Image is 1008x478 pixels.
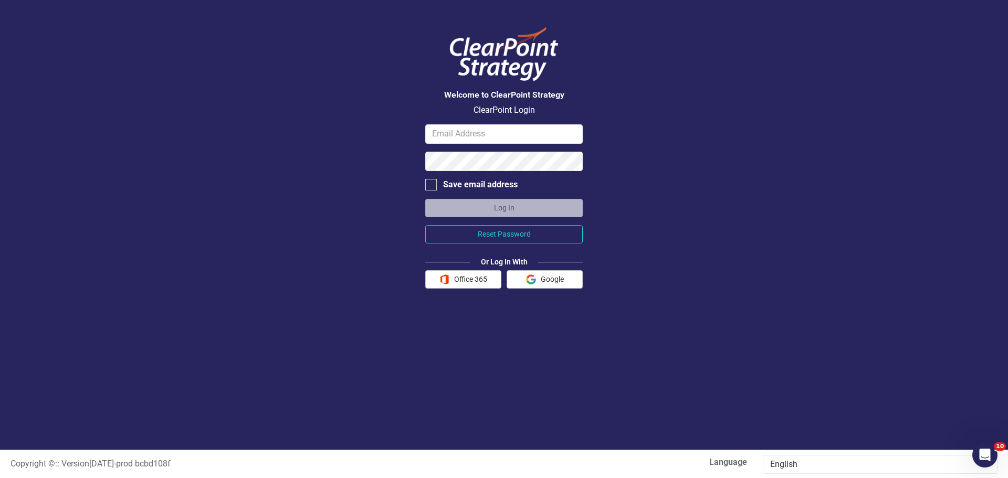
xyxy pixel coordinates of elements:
[441,21,567,88] img: ClearPoint Logo
[443,179,518,191] div: Save email address
[526,274,536,284] img: Google
[425,199,583,217] button: Log In
[425,225,583,243] button: Reset Password
[439,274,449,284] img: Office 365
[10,459,55,469] span: Copyright ©
[425,90,583,100] h3: Welcome to ClearPoint Strategy
[512,456,747,469] label: Language
[507,270,583,289] button: Google
[3,458,504,470] div: :: Version [DATE] - prod bcbd108f
[994,442,1006,451] span: 10
[425,104,583,116] p: ClearPoint Login
[425,124,583,144] input: Email Address
[770,459,979,471] div: English
[470,257,538,267] div: Or Log In With
[425,270,501,289] button: Office 365
[972,442,997,468] iframe: Intercom live chat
